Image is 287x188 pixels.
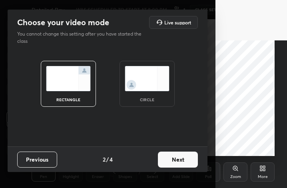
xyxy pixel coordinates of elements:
[106,155,109,164] h4: /
[52,98,84,102] div: rectangle
[46,66,91,91] img: normalScreenIcon.ae25ed63.svg
[164,20,191,25] h5: Live support
[158,152,198,168] button: Next
[17,152,57,168] button: Previous
[131,98,163,102] div: circle
[258,175,268,179] div: More
[230,175,241,179] div: Zoom
[17,30,147,45] p: You cannot change this setting after you have started the class
[125,66,169,91] img: circleScreenIcon.acc0effb.svg
[103,155,106,164] h4: 2
[110,155,113,164] h4: 4
[17,17,109,28] h2: Choose your video mode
